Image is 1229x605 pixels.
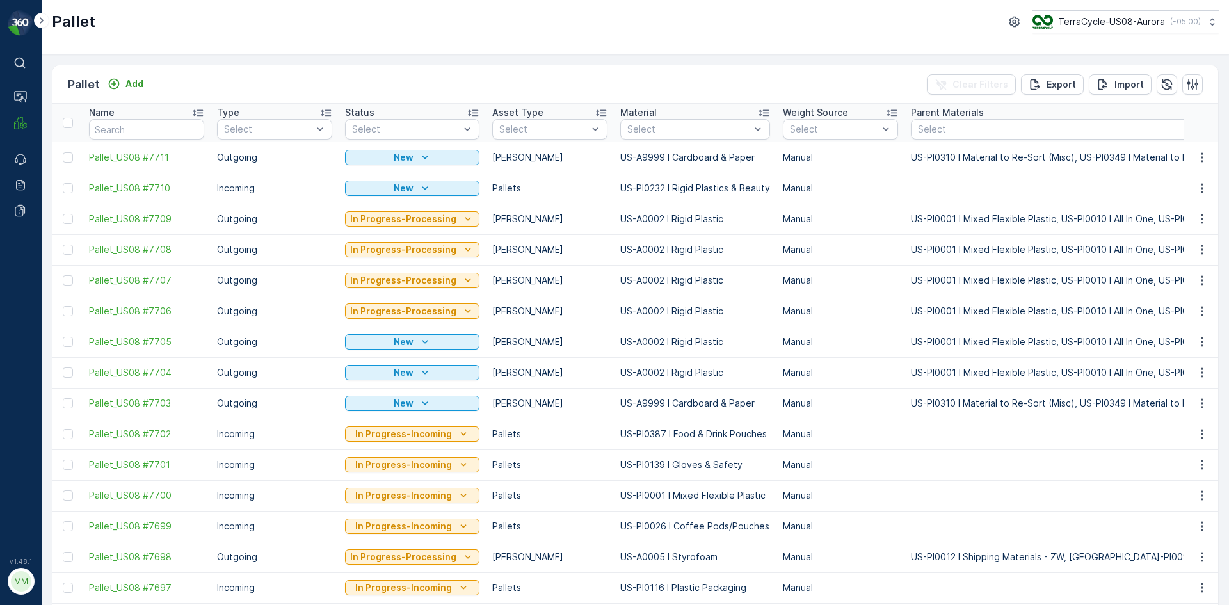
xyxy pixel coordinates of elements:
[776,234,904,265] td: Manual
[63,306,73,316] div: Toggle Row Selected
[89,305,204,318] a: Pallet_US08 #7706
[211,234,339,265] td: Outgoing
[63,398,73,408] div: Toggle Row Selected
[89,243,204,256] a: Pallet_US08 #7708
[1047,78,1076,91] p: Export
[776,449,904,480] td: Manual
[63,583,73,593] div: Toggle Row Selected
[63,245,73,255] div: Toggle Row Selected
[776,327,904,357] td: Manual
[350,243,456,256] p: In Progress-Processing
[776,142,904,173] td: Manual
[486,234,614,265] td: [PERSON_NAME]
[63,367,73,378] div: Toggle Row Selected
[783,106,848,119] p: Weight Source
[776,296,904,327] td: Manual
[345,396,479,411] button: New
[486,357,614,388] td: [PERSON_NAME]
[1089,74,1152,95] button: Import
[776,173,904,204] td: Manual
[614,296,776,327] td: US-A0002 I Rigid Plastic
[952,78,1008,91] p: Clear Filters
[486,204,614,234] td: [PERSON_NAME]
[394,335,414,348] p: New
[89,119,204,140] input: Search
[89,551,204,563] a: Pallet_US08 #7698
[1032,10,1219,33] button: TerraCycle-US08-Aurora(-05:00)
[211,265,339,296] td: Outgoing
[125,77,143,90] p: Add
[89,106,115,119] p: Name
[8,558,33,565] span: v 1.48.1
[614,511,776,542] td: US-PI0026 I Coffee Pods/Pouches
[63,275,73,286] div: Toggle Row Selected
[614,357,776,388] td: US-A0002 I Rigid Plastic
[486,511,614,542] td: Pallets
[394,151,414,164] p: New
[345,365,479,380] button: New
[614,542,776,572] td: US-A0005 I Styrofoam
[63,460,73,470] div: Toggle Row Selected
[89,335,204,348] a: Pallet_US08 #7705
[776,388,904,419] td: Manual
[394,366,414,379] p: New
[352,123,460,136] p: Select
[211,388,339,419] td: Outgoing
[8,10,33,36] img: logo
[89,489,204,502] a: Pallet_US08 #7700
[776,419,904,449] td: Manual
[614,388,776,419] td: US-A9999 I Cardboard & Paper
[89,428,204,440] span: Pallet_US08 #7702
[1021,74,1084,95] button: Export
[68,76,100,93] p: Pallet
[614,480,776,511] td: US-PI0001 I Mixed Flexible Plastic
[486,449,614,480] td: Pallets
[1114,78,1144,91] p: Import
[486,419,614,449] td: Pallets
[614,419,776,449] td: US-PI0387 I Food & Drink Pouches
[614,265,776,296] td: US-A0002 I Rigid Plastic
[63,337,73,347] div: Toggle Row Selected
[614,234,776,265] td: US-A0002 I Rigid Plastic
[63,490,73,501] div: Toggle Row Selected
[911,106,984,119] p: Parent Materials
[614,449,776,480] td: US-PI0139 I Gloves & Safety
[211,296,339,327] td: Outgoing
[89,213,204,225] a: Pallet_US08 #7709
[486,173,614,204] td: Pallets
[217,106,239,119] p: Type
[486,388,614,419] td: [PERSON_NAME]
[345,242,479,257] button: In Progress-Processing
[89,366,204,379] span: Pallet_US08 #7704
[627,123,750,136] p: Select
[345,580,479,595] button: In Progress-Incoming
[394,182,414,195] p: New
[8,568,33,595] button: MM
[1058,15,1165,28] p: TerraCycle-US08-Aurora
[790,123,878,136] p: Select
[486,542,614,572] td: [PERSON_NAME]
[89,274,204,287] a: Pallet_US08 #7707
[63,183,73,193] div: Toggle Row Selected
[614,327,776,357] td: US-A0002 I Rigid Plastic
[211,449,339,480] td: Incoming
[345,519,479,534] button: In Progress-Incoming
[52,12,95,32] p: Pallet
[345,106,374,119] p: Status
[620,106,657,119] p: Material
[224,123,312,136] p: Select
[63,521,73,531] div: Toggle Row Selected
[211,419,339,449] td: Incoming
[345,303,479,319] button: In Progress-Processing
[89,182,204,195] a: Pallet_US08 #7710
[614,572,776,603] td: US-PI0116 I Plastic Packaging
[211,480,339,511] td: Incoming
[89,151,204,164] a: Pallet_US08 #7711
